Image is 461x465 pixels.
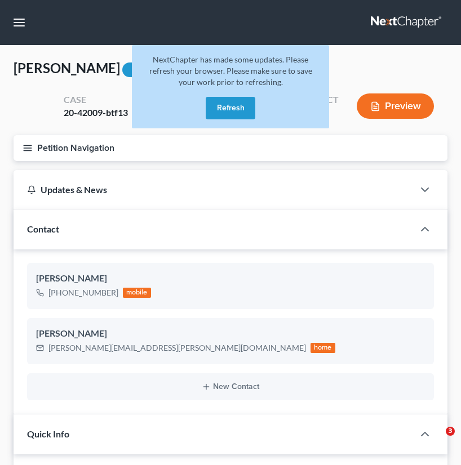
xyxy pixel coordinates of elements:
[423,427,450,454] iframe: Intercom live chat
[36,382,425,391] button: New Contact
[48,342,306,354] div: [PERSON_NAME][EMAIL_ADDRESS][PERSON_NAME][DOMAIN_NAME]
[357,93,434,119] button: Preview
[48,287,118,298] div: [PHONE_NUMBER]
[149,55,312,87] span: NextChapter has made some updates. Please refresh your browser. Please make sure to save your wor...
[14,60,120,76] span: [PERSON_NAME]
[311,343,335,353] div: home
[36,272,425,285] div: [PERSON_NAME]
[27,428,69,439] span: Quick Info
[14,135,447,161] button: Petition Navigation
[206,97,255,119] button: Refresh
[123,288,151,298] div: mobile
[36,327,425,341] div: [PERSON_NAME]
[446,427,455,436] span: 3
[64,106,128,119] div: 20-42009-btf13
[122,62,304,78] div: From The Law Offices of [PERSON_NAME], LC
[27,223,59,234] span: Contact
[27,184,400,195] div: Updates & News
[64,93,128,106] div: Case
